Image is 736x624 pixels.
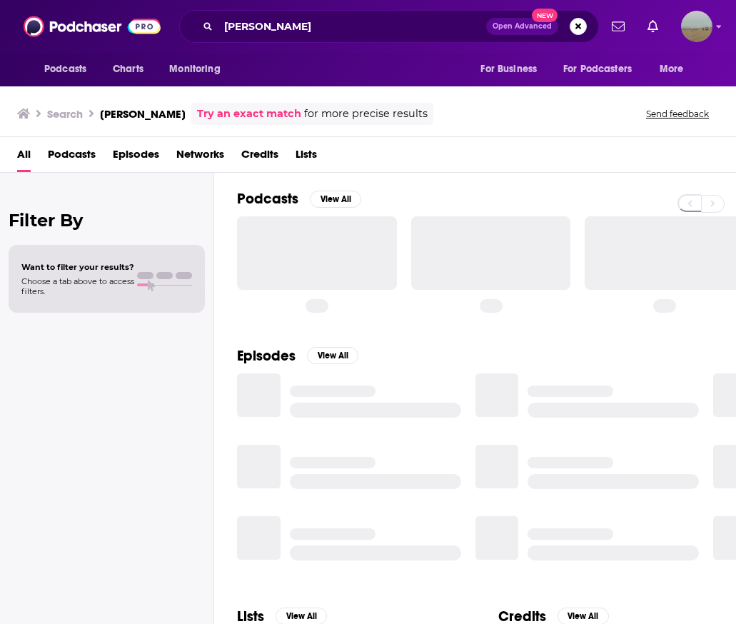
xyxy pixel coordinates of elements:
button: View All [310,191,361,208]
button: Open AdvancedNew [486,18,558,35]
div: Search podcasts, credits, & more... [179,10,599,43]
a: Networks [176,143,224,172]
img: Podchaser - Follow, Share and Rate Podcasts [24,13,161,40]
span: Logged in as shenderson [681,11,712,42]
a: Podcasts [48,143,96,172]
span: Want to filter your results? [21,262,134,272]
a: Show notifications dropdown [642,14,664,39]
span: Monitoring [169,59,220,79]
button: open menu [554,56,652,83]
input: Search podcasts, credits, & more... [218,15,486,38]
span: Open Advanced [493,23,552,30]
a: EpisodesView All [237,347,358,365]
button: open menu [34,56,105,83]
span: New [532,9,558,22]
button: open menu [650,56,702,83]
h2: Podcasts [237,190,298,208]
span: For Business [480,59,537,79]
button: open menu [470,56,555,83]
h2: Episodes [237,347,296,365]
button: Send feedback [642,108,713,120]
a: Lists [296,143,317,172]
h3: [PERSON_NAME] [100,107,186,121]
h2: Filter By [9,210,205,231]
a: Show notifications dropdown [606,14,630,39]
span: for more precise results [304,106,428,122]
a: Try an exact match [197,106,301,122]
a: Charts [104,56,152,83]
button: View All [307,347,358,364]
span: Choose a tab above to access filters. [21,276,134,296]
a: Episodes [113,143,159,172]
h3: Search [47,107,83,121]
a: PodcastsView All [237,190,361,208]
img: User Profile [681,11,712,42]
button: Show profile menu [681,11,712,42]
a: Credits [241,143,278,172]
button: open menu [159,56,238,83]
span: Charts [113,59,143,79]
span: More [660,59,684,79]
span: Podcasts [44,59,86,79]
span: For Podcasters [563,59,632,79]
a: All [17,143,31,172]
